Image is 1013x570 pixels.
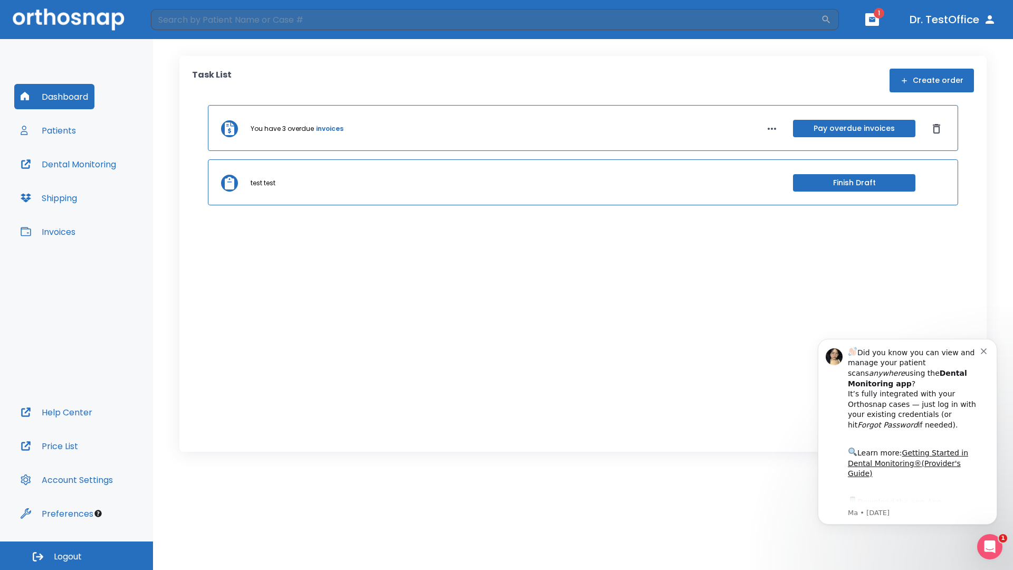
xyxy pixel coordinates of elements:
[14,433,84,459] button: Price List
[93,509,103,518] div: Tooltip anchor
[14,185,83,211] button: Shipping
[13,8,125,30] img: Orthosnap
[251,178,275,188] p: test test
[928,120,945,137] button: Dismiss
[14,467,119,492] button: Account Settings
[14,151,122,177] button: Dental Monitoring
[179,23,187,31] button: Dismiss notification
[14,118,82,143] button: Patients
[890,69,974,92] button: Create order
[316,124,343,134] a: invoices
[46,172,179,226] div: Download the app: | ​ Let us know if you need help getting started!
[46,175,140,194] a: App Store
[977,534,1002,559] iframe: Intercom live chat
[251,124,314,134] p: You have 3 overdue
[14,219,82,244] button: Invoices
[999,534,1007,543] span: 1
[874,8,884,18] span: 1
[151,9,821,30] input: Search by Patient Name or Case #
[14,84,94,109] button: Dashboard
[46,185,179,195] p: Message from Ma, sent 3w ago
[14,400,99,425] button: Help Center
[192,69,232,92] p: Task List
[905,10,1000,29] button: Dr. TestOffice
[793,120,915,137] button: Pay overdue invoices
[802,323,1013,541] iframe: Intercom notifications message
[54,551,82,563] span: Logout
[793,174,915,192] button: Finish Draft
[14,501,100,526] button: Preferences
